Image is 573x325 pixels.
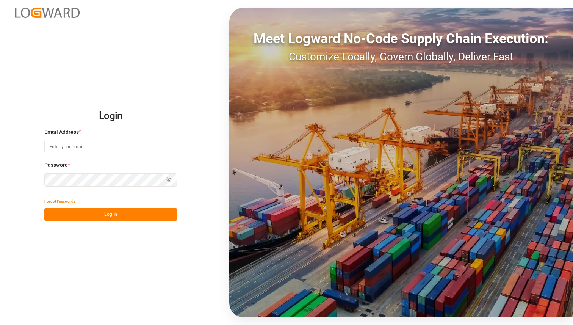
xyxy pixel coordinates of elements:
[229,49,573,65] div: Customize Locally, Govern Globally, Deliver Fast
[44,161,68,169] span: Password
[44,140,177,153] input: Enter your email
[44,128,79,136] span: Email Address
[44,104,177,128] h2: Login
[44,208,177,221] button: Log In
[229,28,573,49] div: Meet Logward No-Code Supply Chain Execution:
[15,8,80,18] img: Logward_new_orange.png
[44,195,75,208] button: Forgot Password?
